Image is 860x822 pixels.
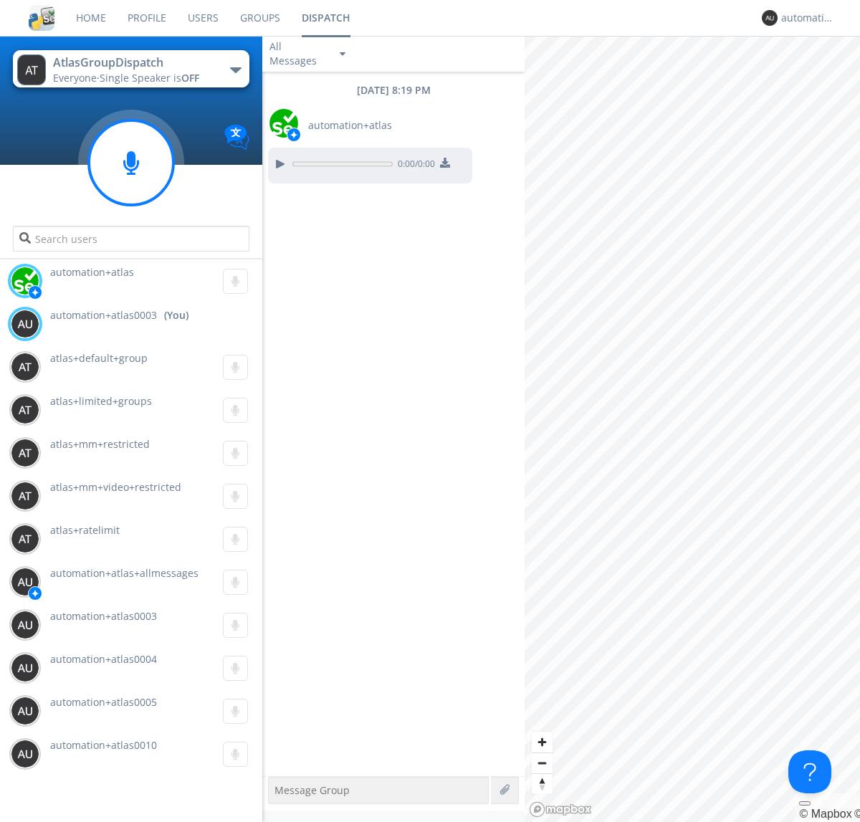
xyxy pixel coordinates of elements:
[13,50,249,87] button: AtlasGroupDispatchEveryone·Single Speaker isOFF
[50,351,148,365] span: atlas+default+group
[53,54,214,71] div: AtlasGroupDispatch
[532,774,553,794] span: Reset bearing to north
[29,5,54,31] img: cddb5a64eb264b2086981ab96f4c1ba7
[799,808,851,820] a: Mapbox
[11,740,39,768] img: 373638.png
[13,226,249,252] input: Search users
[11,396,39,424] img: 373638.png
[529,801,592,818] a: Mapbox logo
[11,439,39,467] img: 373638.png
[11,654,39,682] img: 373638.png
[532,752,553,773] button: Zoom out
[11,525,39,553] img: 373638.png
[11,697,39,725] img: 373638.png
[50,652,157,666] span: automation+atlas0004
[799,801,811,806] button: Toggle attribution
[50,265,134,279] span: automation+atlas
[181,71,199,85] span: OFF
[269,39,327,68] div: All Messages
[50,394,152,408] span: atlas+limited+groups
[11,267,39,295] img: d2d01cd9b4174d08988066c6d424eccd
[50,308,157,322] span: automation+atlas0003
[50,437,150,451] span: atlas+mm+restricted
[340,52,345,56] img: caret-down-sm.svg
[50,695,157,709] span: automation+atlas0005
[50,480,181,494] span: atlas+mm+video+restricted
[11,353,39,381] img: 373638.png
[762,10,778,26] img: 373638.png
[164,308,188,322] div: (You)
[11,310,39,338] img: 373638.png
[11,482,39,510] img: 373638.png
[17,54,46,85] img: 373638.png
[269,109,298,138] img: d2d01cd9b4174d08988066c6d424eccd
[100,71,199,85] span: Single Speaker is
[50,523,120,537] span: atlas+ratelimit
[50,566,199,580] span: automation+atlas+allmessages
[393,158,435,173] span: 0:00 / 0:00
[788,750,831,793] iframe: Toggle Customer Support
[532,732,553,752] button: Zoom in
[11,611,39,639] img: 373638.png
[262,83,525,97] div: [DATE] 8:19 PM
[532,773,553,794] button: Reset bearing to north
[53,71,214,85] div: Everyone ·
[11,568,39,596] img: 373638.png
[308,118,392,133] span: automation+atlas
[440,158,450,168] img: download media button
[50,609,157,623] span: automation+atlas0003
[224,125,249,150] img: Translation enabled
[781,11,835,25] div: automation+atlas0003
[50,738,157,752] span: automation+atlas0010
